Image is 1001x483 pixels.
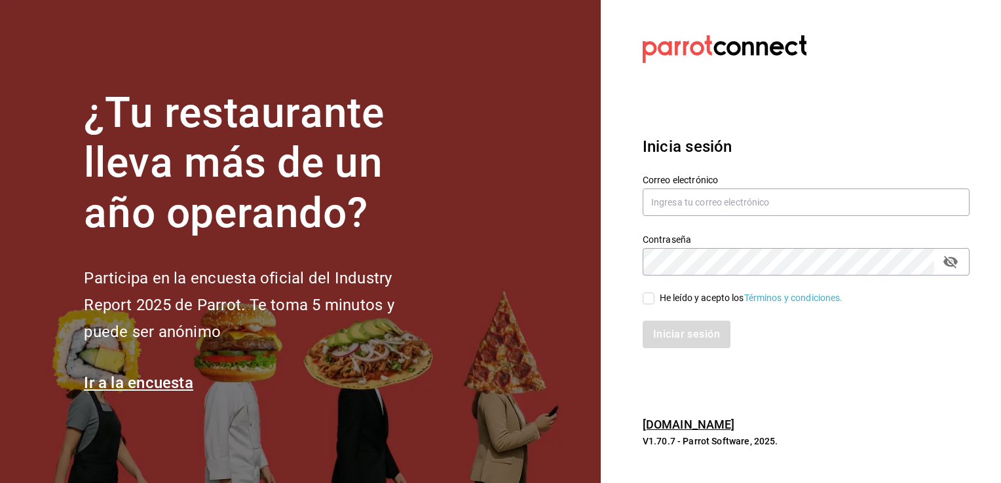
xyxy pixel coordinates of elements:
a: Términos y condiciones. [744,293,843,303]
label: Correo electrónico [643,175,970,184]
input: Ingresa tu correo electrónico [643,188,970,216]
h2: Participa en la encuesta oficial del Industry Report 2025 de Parrot. Te toma 5 minutos y puede se... [84,265,438,345]
label: Contraseña [643,234,970,243]
h3: Inicia sesión [643,135,970,158]
a: Ir a la encuesta [84,374,193,392]
button: passwordField [939,251,962,273]
p: V1.70.7 - Parrot Software, 2025. [643,435,970,448]
div: He leído y acepto los [660,291,843,305]
a: [DOMAIN_NAME] [643,418,735,431]
h1: ¿Tu restaurante lleva más de un año operando? [84,88,438,239]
